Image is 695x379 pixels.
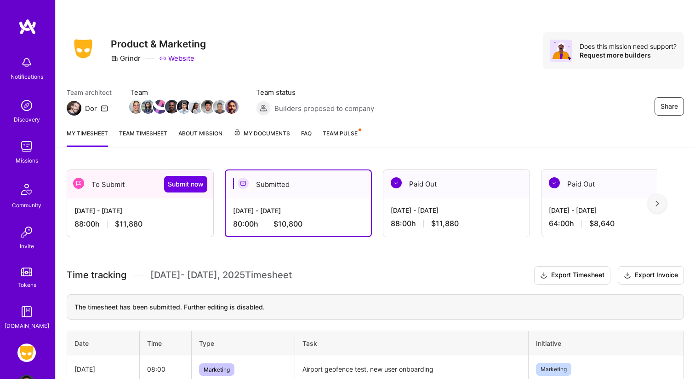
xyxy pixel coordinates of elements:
[189,100,203,114] img: Team Member Avatar
[67,36,100,61] img: Company Logo
[67,294,684,320] div: The timesheet has been submitted. Further editing is disabled.
[618,266,684,285] button: Export Invoice
[67,101,81,116] img: Team Architect
[16,156,38,165] div: Missions
[11,72,43,82] div: Notifications
[67,331,140,356] th: Date
[177,100,191,114] img: Team Member Avatar
[256,87,374,97] span: Team status
[549,219,680,228] div: 64:00 h
[550,40,572,62] img: Avatar
[655,97,684,116] button: Share
[85,104,97,113] div: Dor
[74,364,132,374] div: [DATE]
[14,115,40,124] div: Discovery
[165,100,179,114] img: Team Member Avatar
[233,206,364,216] div: [DATE] - [DATE]
[540,271,547,280] i: icon Download
[233,219,364,229] div: 80:00 h
[273,219,302,229] span: $10,800
[141,100,155,114] img: Team Member Avatar
[391,219,522,228] div: 88:00 h
[323,128,360,147] a: Team Pulse
[199,363,234,376] span: Marketing
[111,53,141,63] div: Grindr
[16,178,38,200] img: Community
[139,331,191,356] th: Time
[178,99,190,115] a: Team Member Avatar
[191,331,295,356] th: Type
[130,99,142,115] a: Team Member Avatar
[17,344,36,362] img: Grindr: Product & Marketing
[17,223,36,241] img: Invite
[18,18,37,35] img: logo
[17,137,36,156] img: teamwork
[274,104,374,113] span: Builders proposed to company
[17,303,36,321] img: guide book
[101,105,108,112] i: icon Mail
[528,331,684,356] th: Initiative
[536,363,571,376] span: Marketing
[549,205,680,215] div: [DATE] - [DATE]
[153,100,167,114] img: Team Member Avatar
[301,128,312,147] a: FAQ
[383,170,530,198] div: Paid Out
[202,99,214,115] a: Team Member Avatar
[589,219,615,228] span: $8,640
[129,100,143,114] img: Team Member Avatar
[226,99,238,115] a: Team Member Avatar
[111,38,206,50] h3: Product & Marketing
[20,241,34,251] div: Invite
[74,206,206,216] div: [DATE] - [DATE]
[295,331,528,356] th: Task
[549,177,560,188] img: Paid Out
[67,170,213,198] div: To Submit
[17,280,36,290] div: Tokens
[142,99,154,115] a: Team Member Avatar
[534,266,610,285] button: Export Timesheet
[111,55,118,62] i: icon CompanyGray
[154,99,166,115] a: Team Member Avatar
[190,99,202,115] a: Team Member Avatar
[201,100,215,114] img: Team Member Avatar
[178,128,222,147] a: About Mission
[166,99,178,115] a: Team Member Avatar
[234,128,290,147] a: My Documents
[661,102,678,111] span: Share
[67,128,108,147] a: My timesheet
[580,42,677,51] div: Does this mission need support?
[580,51,677,59] div: Request more builders
[74,219,206,229] div: 88:00 h
[67,87,112,97] span: Team architect
[67,269,126,281] span: Time tracking
[73,178,84,189] img: To Submit
[431,219,459,228] span: $11,880
[541,170,688,198] div: Paid Out
[159,53,194,63] a: Website
[17,96,36,115] img: discovery
[624,271,631,280] i: icon Download
[130,87,238,97] span: Team
[323,130,358,137] span: Team Pulse
[21,268,32,276] img: tokens
[168,180,204,189] span: Submit now
[17,53,36,72] img: bell
[12,200,41,210] div: Community
[238,178,249,189] img: Submitted
[115,219,142,229] span: $11,880
[213,100,227,114] img: Team Member Avatar
[15,344,38,362] a: Grindr: Product & Marketing
[391,177,402,188] img: Paid Out
[164,176,207,192] button: Submit now
[5,321,49,331] div: [DOMAIN_NAME]
[256,101,271,116] img: Builders proposed to company
[119,128,167,147] a: Team timesheet
[225,100,239,114] img: Team Member Avatar
[226,170,371,198] div: Submitted
[391,205,522,215] div: [DATE] - [DATE]
[150,269,292,281] span: [DATE] - [DATE] , 2025 Timesheet
[655,200,659,207] img: right
[214,99,226,115] a: Team Member Avatar
[234,128,290,139] span: My Documents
